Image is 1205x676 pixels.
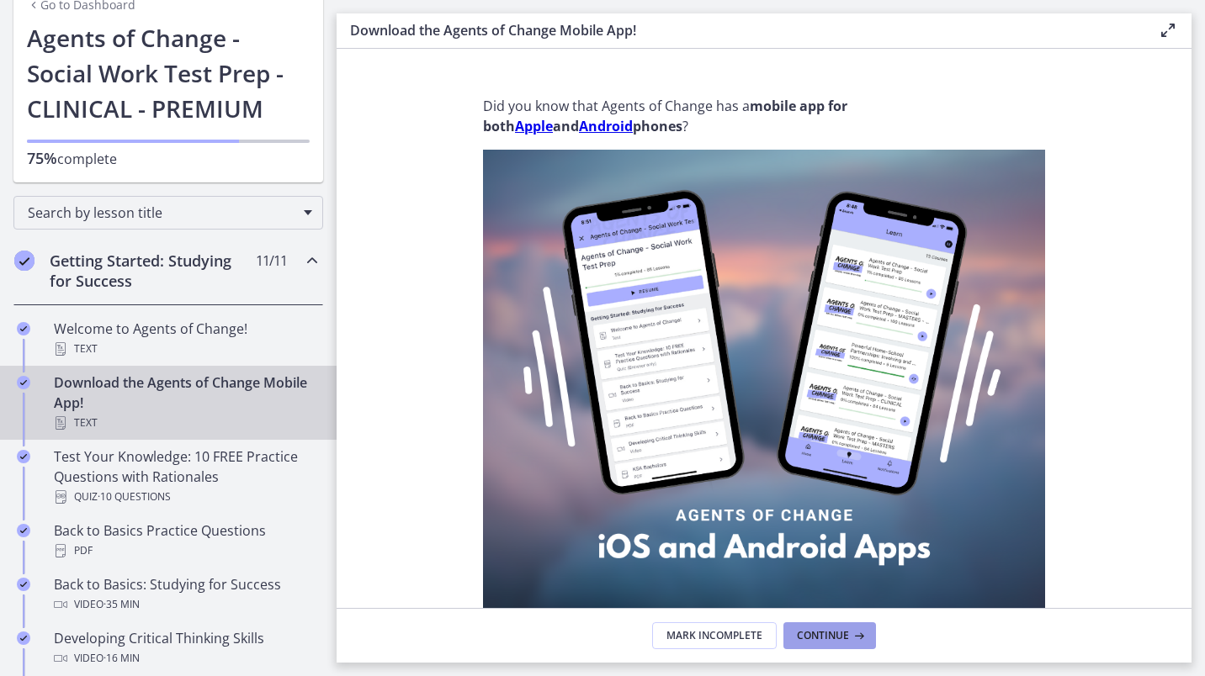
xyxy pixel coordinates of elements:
div: Search by lesson title [13,196,323,230]
i: Completed [17,578,30,591]
div: Back to Basics Practice Questions [54,520,316,561]
strong: phones [633,117,682,135]
i: Completed [14,251,35,271]
div: Text [54,339,316,359]
div: Video [54,648,316,668]
span: · 10 Questions [98,487,171,507]
div: Back to Basics: Studying for Success [54,574,316,615]
div: Video [54,594,316,615]
p: Did you know that Agents of Change has a ? [483,96,1045,136]
span: Continue [797,629,849,642]
div: PDF [54,541,316,561]
strong: and [553,117,579,135]
h2: Getting Started: Studying for Success [50,251,255,291]
div: Developing Critical Thinking Skills [54,628,316,668]
div: Test Your Knowledge: 10 FREE Practice Questions with Rationales [54,446,316,507]
i: Completed [17,376,30,389]
div: Text [54,413,316,433]
h1: Agents of Change - Social Work Test Prep - CLINICAL - PREMIUM [27,20,310,126]
i: Completed [17,322,30,335]
p: complete [27,148,310,169]
span: 11 / 11 [256,251,287,271]
span: · 35 min [104,594,140,615]
button: Mark Incomplete [652,622,777,649]
i: Completed [17,631,30,645]
h3: Download the Agents of Change Mobile App! [350,20,1131,40]
img: Agents_of_Change_Mobile_App_Now_Available!.png [483,150,1045,621]
div: Welcome to Agents of Change! [54,319,316,359]
button: Continue [783,622,876,649]
a: Android [579,117,633,135]
span: · 16 min [104,648,140,668]
span: 75% [27,148,57,168]
div: Quiz [54,487,316,507]
span: Search by lesson title [28,203,295,222]
a: Apple [515,117,553,135]
span: Mark Incomplete [666,629,762,642]
i: Completed [17,450,30,463]
div: Download the Agents of Change Mobile App! [54,372,316,433]
i: Completed [17,524,30,537]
